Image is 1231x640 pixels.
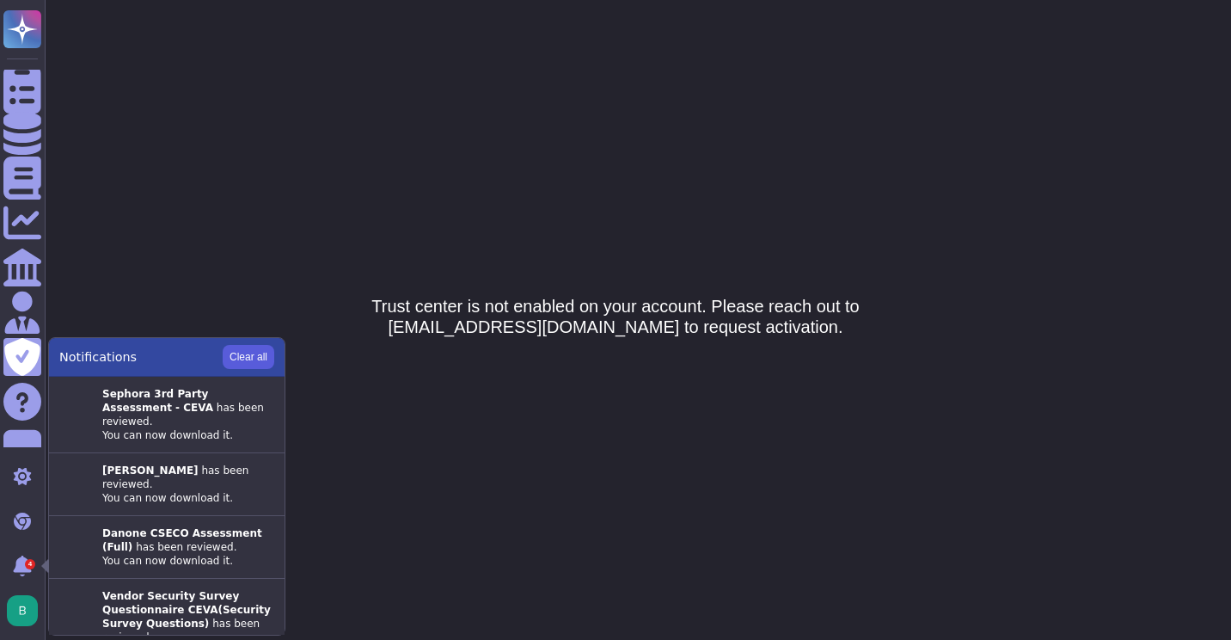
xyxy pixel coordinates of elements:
h5: Trust center is not enabled on your account. Please reach out to [EMAIL_ADDRESS][DOMAIN_NAME] to ... [308,296,923,337]
div: has been reviewed. You can now download it. [102,526,274,568]
div: has been reviewed. You can now download it. [102,464,274,505]
strong: Vendor Security Survey Questionnaire CEVA(Security Survey Questions) [102,590,271,630]
strong: Sephora 3rd Party Assessment - CEVA [102,388,213,414]
div: has been reviewed. You can now download it. [102,387,274,442]
button: Danone CSECO Assessment (Full) has been reviewed.You can now download it. [49,516,285,579]
strong: [PERSON_NAME] [102,465,199,477]
button: [PERSON_NAME] has been reviewed.You can now download it. [49,453,285,516]
img: user [7,595,38,626]
strong: Danone CSECO Assessment (Full) [102,527,262,553]
button: user [3,592,50,630]
button: Clear all [223,345,274,369]
button: Sephora 3rd Party Assessment - CEVA has been reviewed.You can now download it. [49,377,285,453]
span: Notifications [59,348,137,366]
div: 4 [25,559,35,569]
